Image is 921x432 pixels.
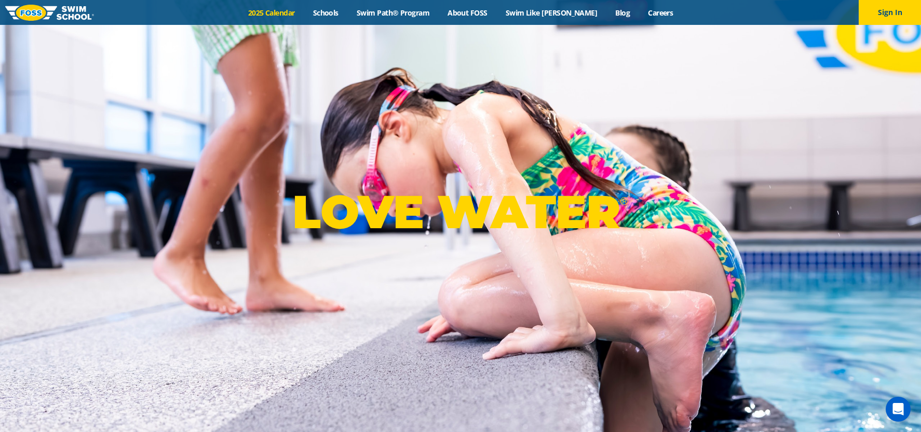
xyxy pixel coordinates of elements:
a: Swim Path® Program [347,8,438,18]
a: 2025 Calendar [239,8,304,18]
a: Swim Like [PERSON_NAME] [496,8,606,18]
sup: ® [620,194,628,207]
a: Careers [639,8,682,18]
img: FOSS Swim School Logo [5,5,94,21]
p: LOVE WATER [292,184,628,240]
div: Open Intercom Messenger [886,397,911,422]
a: About FOSS [439,8,497,18]
a: Blog [606,8,639,18]
a: Schools [304,8,347,18]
